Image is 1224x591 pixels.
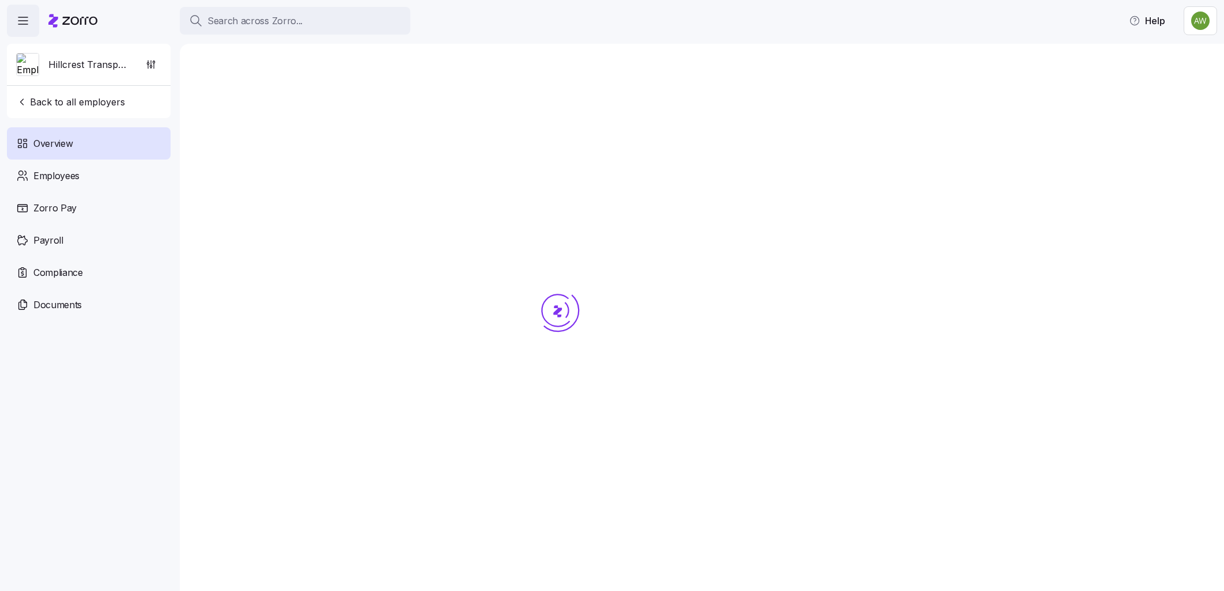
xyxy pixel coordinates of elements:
span: Compliance [33,266,83,280]
button: Back to all employers [12,90,130,113]
span: Employees [33,169,80,183]
img: 187a7125535df60c6aafd4bbd4ff0edb [1191,12,1210,30]
a: Compliance [7,256,171,289]
span: Help [1129,14,1165,28]
a: Employees [7,160,171,192]
span: Overview [33,137,73,151]
span: Zorro Pay [33,201,77,215]
button: Help [1120,9,1174,32]
a: Zorro Pay [7,192,171,224]
span: Documents [33,298,82,312]
span: Search across Zorro... [207,14,303,28]
img: Employer logo [17,54,39,77]
a: Overview [7,127,171,160]
span: Payroll [33,233,63,248]
button: Search across Zorro... [180,7,410,35]
span: Hillcrest Transportation Inc. [48,58,131,72]
a: Documents [7,289,171,321]
span: Back to all employers [16,95,125,109]
a: Payroll [7,224,171,256]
